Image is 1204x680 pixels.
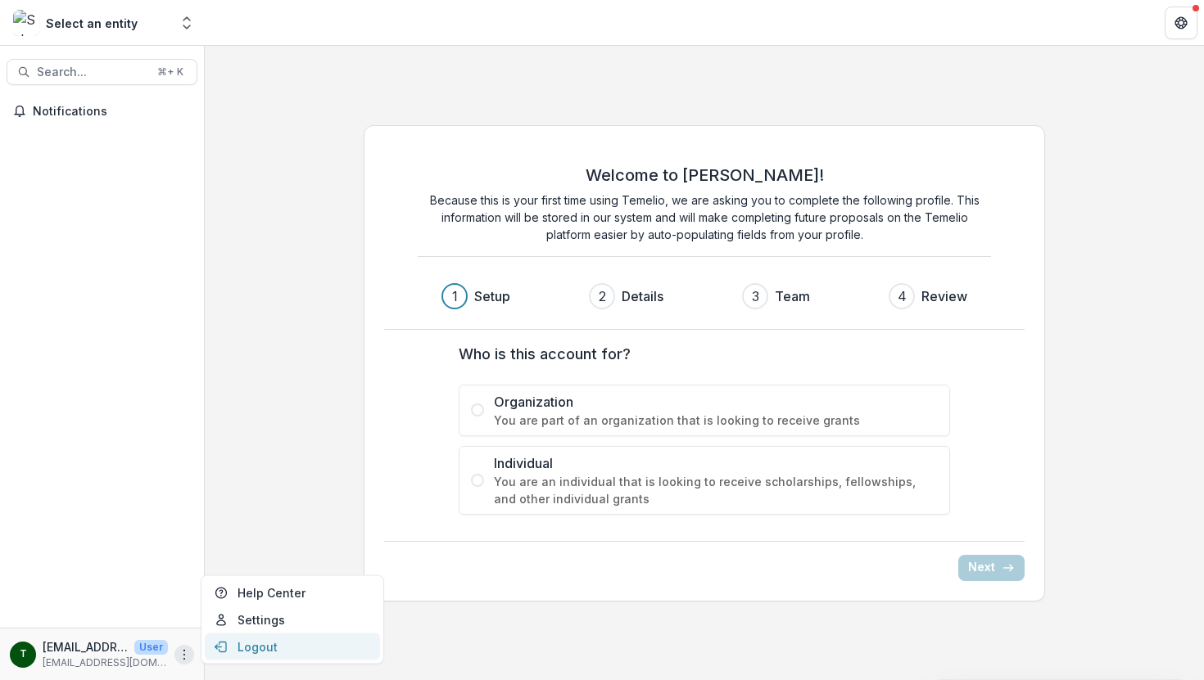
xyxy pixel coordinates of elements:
span: Search... [37,65,147,79]
p: Because this is your first time using Temelio, we are asking you to complete the following profil... [418,191,991,243]
h3: Review [921,286,967,306]
div: Select an entity [46,15,138,32]
span: Notifications [33,105,191,119]
p: User [134,640,168,655]
div: Progress [441,283,967,309]
span: You are an individual that is looking to receive scholarships, fellowships, and other individual ... [494,473,938,507]
span: Organization [494,392,938,412]
p: [EMAIL_ADDRESS][DOMAIN_NAME] [43,638,128,655]
button: More [174,645,194,664]
span: Individual [494,453,938,473]
div: tegconsulting27@gmail.com [20,649,27,660]
div: ⌘ + K [154,63,187,81]
h3: Details [622,286,663,306]
button: Next [958,555,1025,581]
div: 1 [452,286,458,306]
span: You are part of an organization that is looking to receive grants [494,412,938,429]
div: 3 [752,286,759,306]
h2: Welcome to [PERSON_NAME]! [586,165,824,185]
img: Select an entity [13,10,39,36]
p: [EMAIL_ADDRESS][DOMAIN_NAME] [43,655,168,670]
div: 4 [898,286,907,306]
button: Notifications [7,98,197,124]
div: 2 [599,286,606,306]
button: Open entity switcher [175,7,198,39]
button: Search... [7,59,197,85]
label: Who is this account for? [459,343,940,365]
h3: Setup [474,286,510,306]
h3: Team [775,286,810,306]
button: Get Help [1165,7,1197,39]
